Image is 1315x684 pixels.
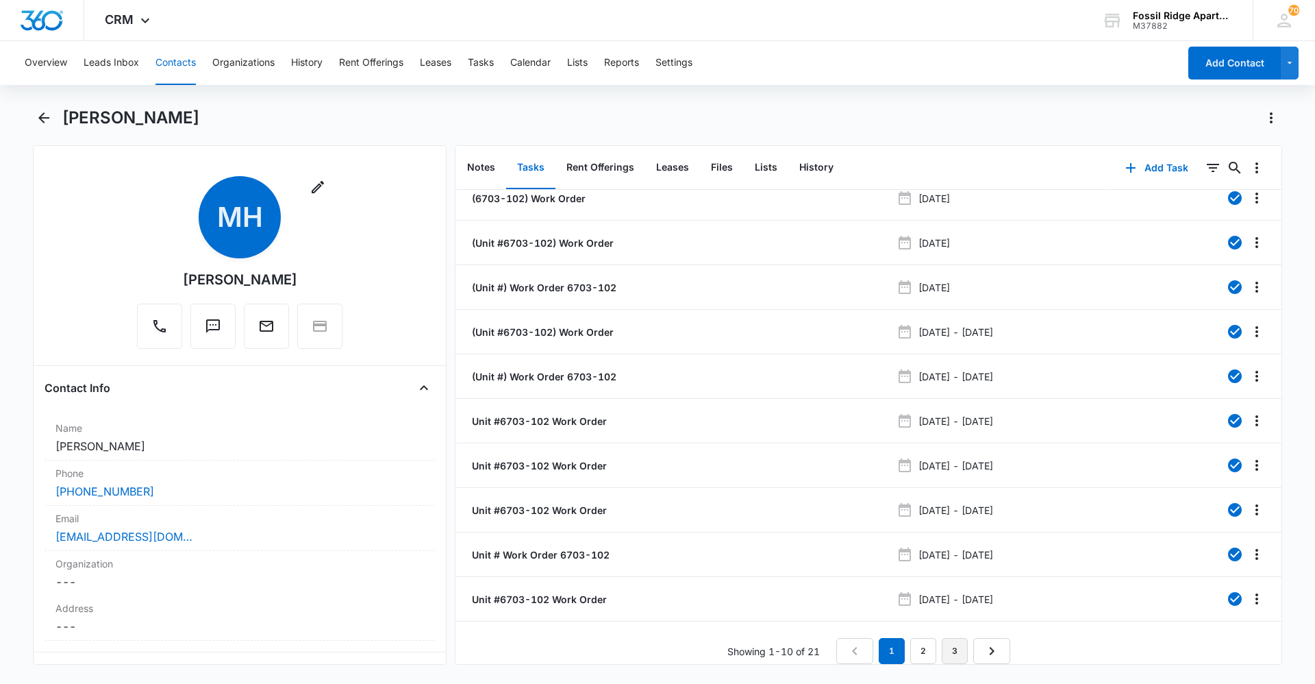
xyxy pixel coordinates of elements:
[55,618,424,635] dd: ---
[1202,157,1224,179] button: Filters
[137,325,182,337] a: Call
[1246,321,1268,343] button: Overflow Menu
[84,41,139,85] button: Leads Inbox
[105,12,134,27] span: CRM
[55,438,424,454] dd: [PERSON_NAME]
[1188,47,1281,80] button: Add Contact
[1246,365,1268,387] button: Overflow Menu
[469,503,607,517] a: Unit #6703-102 Work Order
[456,147,506,189] button: Notes
[1133,21,1233,31] div: account id
[1246,157,1268,179] button: Overflow Menu
[420,41,451,85] button: Leases
[918,592,993,607] p: [DATE] - [DATE]
[973,638,1010,664] a: Next Page
[469,548,610,562] a: Unit # Work Order 6703-102
[918,503,993,517] p: [DATE] - [DATE]
[469,459,607,473] a: Unit #6703-102 Work Order
[645,147,700,189] button: Leases
[469,236,614,250] a: (Unit #6703-102) Work Order
[469,325,614,339] a: (Unit #6703-102) Work Order
[1112,151,1202,184] button: Add Task
[55,601,424,615] label: Address
[1224,157,1246,179] button: Search...
[55,574,424,590] dd: ---
[190,304,236,349] button: Text
[55,528,192,545] a: [EMAIL_ADDRESS][DOMAIN_NAME]
[62,108,199,128] h1: [PERSON_NAME]
[413,377,435,399] button: Close
[25,41,67,85] button: Overview
[212,41,275,85] button: Organizations
[555,147,645,189] button: Rent Offerings
[567,41,588,85] button: Lists
[1246,232,1268,254] button: Overflow Menu
[45,506,435,551] div: Email[EMAIL_ADDRESS][DOMAIN_NAME]
[244,304,289,349] button: Email
[1133,10,1233,21] div: account name
[469,280,616,295] a: (Unit #) Work Order 6703-102
[469,592,607,607] a: Unit #6703-102 Work Order
[655,41,692,85] button: Settings
[1246,499,1268,521] button: Overflow Menu
[137,304,182,349] button: Call
[1246,187,1268,209] button: Overflow Menu
[339,41,403,85] button: Rent Offerings
[1246,276,1268,298] button: Overflow Menu
[918,280,950,295] p: [DATE]
[55,466,424,480] label: Phone
[33,107,54,129] button: Back
[879,638,905,664] em: 1
[744,147,788,189] button: Lists
[836,638,1010,664] nav: Pagination
[469,369,616,384] a: (Unit #) Work Order 6703-102
[918,325,993,339] p: [DATE] - [DATE]
[942,638,968,664] a: Page 3
[918,191,950,206] p: [DATE]
[918,459,993,473] p: [DATE] - [DATE]
[55,483,154,500] a: [PHONE_NUMBER]
[910,638,936,664] a: Page 2
[244,325,289,337] a: Email
[190,325,236,337] a: Text
[291,41,323,85] button: History
[1246,543,1268,565] button: Overflow Menu
[510,41,551,85] button: Calendar
[155,41,196,85] button: Contacts
[55,557,424,571] label: Organization
[45,461,435,506] div: Phone[PHONE_NUMBER]
[506,147,555,189] button: Tasks
[1260,107,1282,129] button: Actions
[604,41,639,85] button: Reports
[55,511,424,526] label: Email
[1288,5,1299,16] div: notifications count
[199,176,281,258] span: MH
[918,236,950,250] p: [DATE]
[788,147,844,189] button: History
[1246,410,1268,432] button: Overflow Menu
[918,548,993,562] p: [DATE] - [DATE]
[45,415,435,461] div: Name[PERSON_NAME]
[468,41,494,85] button: Tasks
[1246,588,1268,610] button: Overflow Menu
[700,147,744,189] button: Files
[918,369,993,384] p: [DATE] - [DATE]
[469,191,586,206] a: (6703-102) Work Order
[1288,5,1299,16] span: 70
[45,551,435,596] div: Organization---
[469,414,607,428] a: Unit #6703-102 Work Order
[1246,454,1268,476] button: Overflow Menu
[183,269,297,290] div: [PERSON_NAME]
[45,380,110,396] h4: Contact Info
[45,596,435,641] div: Address---
[55,421,424,435] label: Name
